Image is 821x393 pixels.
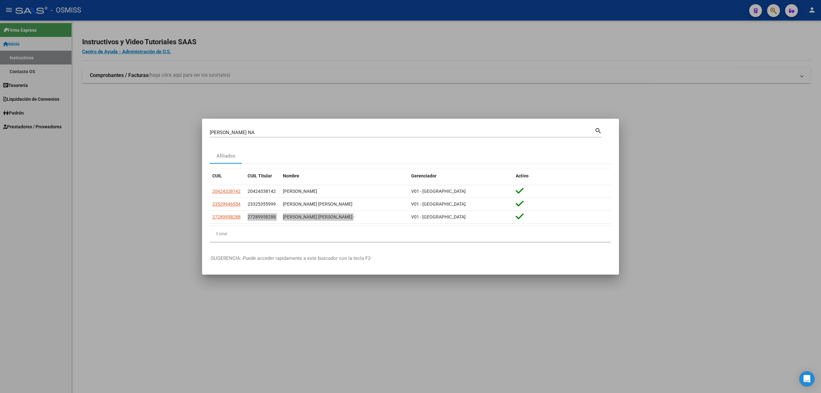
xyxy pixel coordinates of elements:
datatable-header-cell: CUIL [210,169,245,183]
span: CUIL [212,173,222,178]
datatable-header-cell: CUIL Titular [245,169,280,183]
span: CUIL Titular [248,173,272,178]
span: 27289958288 [212,214,241,219]
div: Open Intercom Messenger [799,371,815,387]
div: 3 total [210,226,611,242]
div: [PERSON_NAME] [PERSON_NAME] - [283,213,406,221]
span: V01 - [GEOGRAPHIC_DATA] [411,214,466,219]
div: [PERSON_NAME] [PERSON_NAME] [283,201,406,208]
span: 23325355999 [248,201,276,207]
span: 20424338142 [212,189,241,194]
span: Activo [516,173,529,178]
datatable-header-cell: Activo [513,169,611,183]
span: 27289958288 [248,214,276,219]
datatable-header-cell: Gerenciador [409,169,513,183]
span: V01 - [GEOGRAPHIC_DATA] [411,189,466,194]
div: [PERSON_NAME] [283,188,406,195]
div: Afiliados [216,152,235,160]
mat-icon: search [595,126,602,134]
span: 23529946554 [212,201,241,207]
p: -SUGERENCIA: Puede acceder rapidamente a este buscador con la tecla F2- [210,255,611,262]
span: V01 - [GEOGRAPHIC_DATA] [411,201,466,207]
datatable-header-cell: Nombre [280,169,409,183]
span: Gerenciador [411,173,436,178]
span: 20424338142 [248,189,276,194]
span: Nombre [283,173,299,178]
